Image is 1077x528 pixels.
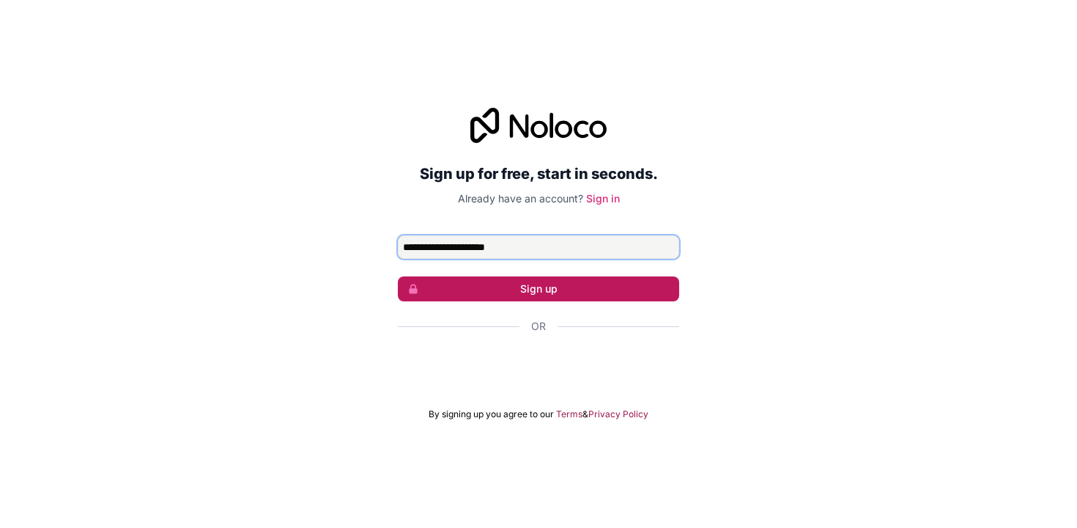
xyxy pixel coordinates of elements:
span: & [582,408,588,420]
input: Email address [398,235,679,259]
span: By signing up you agree to our [429,408,554,420]
button: Sign up [398,276,679,301]
iframe: Sign in with Google Button [391,350,686,382]
h2: Sign up for free, start in seconds. [398,161,679,187]
span: Or [531,319,546,334]
a: Sign in [586,192,620,205]
span: Already have an account? [458,192,583,205]
a: Privacy Policy [588,408,648,420]
a: Terms [556,408,582,420]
